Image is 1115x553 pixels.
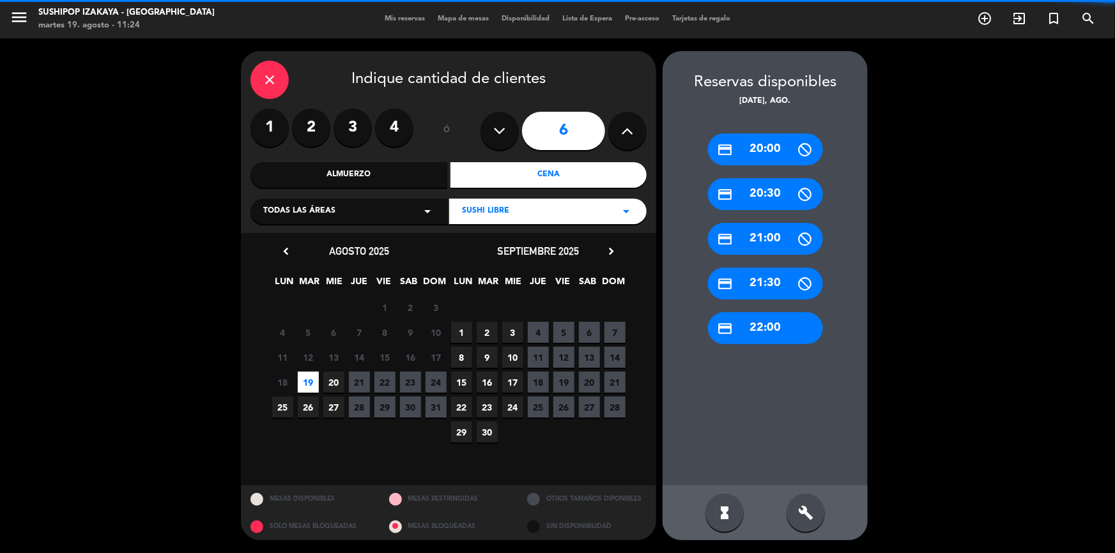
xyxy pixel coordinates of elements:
[250,109,289,147] label: 1
[298,322,319,343] span: 5
[400,397,421,418] span: 30
[349,397,370,418] span: 28
[323,322,344,343] span: 6
[718,231,734,247] i: credit_card
[451,397,472,418] span: 22
[451,347,472,368] span: 8
[528,322,549,343] span: 4
[349,274,370,295] span: JUE
[528,397,549,418] span: 25
[426,297,447,318] span: 3
[380,513,518,540] div: MESAS BLOQUEADAS
[462,205,509,218] span: SUSHI LIBRE
[578,274,599,295] span: SAB
[553,322,574,343] span: 5
[604,397,626,418] span: 28
[250,162,447,188] div: Almuerzo
[604,347,626,368] span: 14
[663,95,868,108] div: [DATE], ago.
[451,372,472,393] span: 15
[263,205,335,218] span: Todas las áreas
[579,347,600,368] span: 13
[349,322,370,343] span: 7
[292,109,330,147] label: 2
[272,397,293,418] span: 25
[426,347,447,368] span: 17
[426,109,468,153] div: ó
[323,397,344,418] span: 27
[329,245,389,257] span: agosto 2025
[298,347,319,368] span: 12
[497,245,579,257] span: septiembre 2025
[718,142,734,158] i: credit_card
[272,347,293,368] span: 11
[579,397,600,418] span: 27
[38,6,215,19] div: Sushipop Izakaya - [GEOGRAPHIC_DATA]
[502,372,523,393] span: 17
[274,274,295,295] span: LUN
[556,15,619,22] span: Lista de Espera
[323,372,344,393] span: 20
[528,274,549,295] span: JUE
[553,397,574,418] span: 26
[663,70,868,95] div: Reservas disponibles
[424,274,445,295] span: DOM
[603,274,624,295] span: DOM
[431,15,495,22] span: Mapa de mesas
[349,347,370,368] span: 14
[553,347,574,368] span: 12
[374,297,396,318] span: 1
[451,421,472,443] span: 29
[477,397,498,418] span: 23
[426,397,447,418] span: 31
[502,397,523,418] span: 24
[604,245,618,258] i: chevron_right
[10,8,29,31] button: menu
[272,372,293,393] span: 18
[1046,11,1061,26] i: turned_in_not
[241,485,380,513] div: MESAS DISPONIBLES
[241,513,380,540] div: SOLO MESAS BLOQUEADAS
[708,178,823,210] div: 20:30
[349,372,370,393] span: 21
[298,397,319,418] span: 26
[708,223,823,255] div: 21:00
[10,8,29,27] i: menu
[453,274,474,295] span: LUN
[323,347,344,368] span: 13
[298,372,319,393] span: 19
[579,322,600,343] span: 6
[1011,11,1027,26] i: exit_to_app
[426,372,447,393] span: 24
[579,372,600,393] span: 20
[250,61,647,99] div: Indique cantidad de clientes
[604,322,626,343] span: 7
[666,15,737,22] span: Tarjetas de regalo
[619,15,666,22] span: Pre-acceso
[400,322,421,343] span: 9
[334,109,372,147] label: 3
[400,347,421,368] span: 16
[503,274,524,295] span: MIE
[374,347,396,368] span: 15
[378,15,431,22] span: Mis reservas
[495,15,556,22] span: Disponibilidad
[374,397,396,418] span: 29
[478,274,499,295] span: MAR
[375,109,413,147] label: 4
[299,274,320,295] span: MAR
[477,347,498,368] span: 9
[477,421,498,443] span: 30
[380,485,518,513] div: MESAS RESTRINGIDAS
[477,322,498,343] span: 2
[400,297,421,318] span: 2
[426,322,447,343] span: 10
[528,372,549,393] span: 18
[553,372,574,393] span: 19
[262,72,277,87] i: close
[619,204,634,219] i: arrow_drop_down
[502,347,523,368] span: 10
[718,186,734,202] i: credit_card
[528,347,549,368] span: 11
[324,274,345,295] span: MIE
